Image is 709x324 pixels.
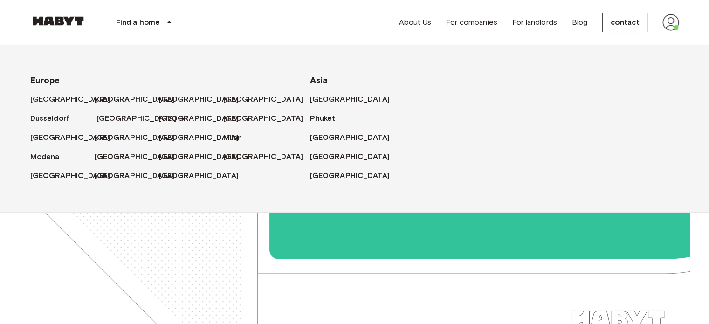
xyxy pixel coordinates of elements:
a: For companies [446,17,497,28]
a: [GEOGRAPHIC_DATA] [95,132,184,144]
a: [GEOGRAPHIC_DATA] [30,170,120,182]
font: For landlords [512,18,557,27]
font: [GEOGRAPHIC_DATA] [310,133,390,142]
font: [GEOGRAPHIC_DATA] [159,95,239,103]
a: Blog [572,17,588,28]
font: [GEOGRAPHIC_DATA] [30,133,110,142]
font: [GEOGRAPHIC_DATA] [95,95,175,103]
font: [GEOGRAPHIC_DATA] [310,171,390,180]
font: contact [610,18,639,27]
a: [GEOGRAPHIC_DATA] [223,94,313,105]
font: [GEOGRAPHIC_DATA] [30,95,110,103]
a: [GEOGRAPHIC_DATA] [159,113,248,124]
font: [GEOGRAPHIC_DATA] [159,171,239,180]
font: About Us [399,18,431,27]
font: Phuket [310,114,336,123]
a: Phuket [310,113,345,124]
font: Dusseldorf [30,114,70,123]
font: Modena [30,152,60,161]
a: [GEOGRAPHIC_DATA] [95,151,184,163]
a: [GEOGRAPHIC_DATA] [159,170,248,182]
a: [GEOGRAPHIC_DATA] [310,170,399,182]
font: [GEOGRAPHIC_DATA] [30,171,110,180]
font: Find a home [116,18,160,27]
font: For companies [446,18,497,27]
font: [GEOGRAPHIC_DATA] [223,95,303,103]
font: [GEOGRAPHIC_DATA] [95,152,175,161]
img: avatar [662,14,679,31]
font: Milan [223,133,242,142]
font: [GEOGRAPHIC_DATA] [159,152,239,161]
a: [GEOGRAPHIC_DATA] [30,132,120,144]
a: About Us [399,17,431,28]
img: Habyt [30,16,86,26]
font: [GEOGRAPHIC_DATA] [223,114,303,123]
font: [GEOGRAPHIC_DATA] [95,171,175,180]
a: [GEOGRAPHIC_DATA] [159,94,248,105]
a: [GEOGRAPHIC_DATA] [310,132,399,144]
a: [GEOGRAPHIC_DATA] [95,94,184,105]
a: [GEOGRAPHIC_DATA] [96,113,186,124]
a: Dusseldorf [30,113,79,124]
font: [GEOGRAPHIC_DATA] [159,114,239,123]
font: [GEOGRAPHIC_DATA] [159,133,239,142]
a: [GEOGRAPHIC_DATA] [159,151,248,163]
a: Milan [223,132,252,144]
font: [GEOGRAPHIC_DATA] [95,133,175,142]
a: For landlords [512,17,557,28]
a: [GEOGRAPHIC_DATA] [95,170,184,182]
a: [GEOGRAPHIC_DATA] [159,132,248,144]
font: [GEOGRAPHIC_DATA] [223,152,303,161]
a: [GEOGRAPHIC_DATA] [223,151,313,163]
a: [GEOGRAPHIC_DATA] [30,94,120,105]
font: [GEOGRAPHIC_DATA] [310,152,390,161]
a: contact [602,13,647,32]
font: Blog [572,18,588,27]
font: Europe [30,75,60,85]
a: Modena [30,151,69,163]
a: [GEOGRAPHIC_DATA] [223,113,313,124]
font: [GEOGRAPHIC_DATA] [310,95,390,103]
a: [GEOGRAPHIC_DATA] [310,94,399,105]
font: Asia [310,75,328,85]
font: [GEOGRAPHIC_DATA] [96,114,177,123]
a: [GEOGRAPHIC_DATA] [310,151,399,163]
